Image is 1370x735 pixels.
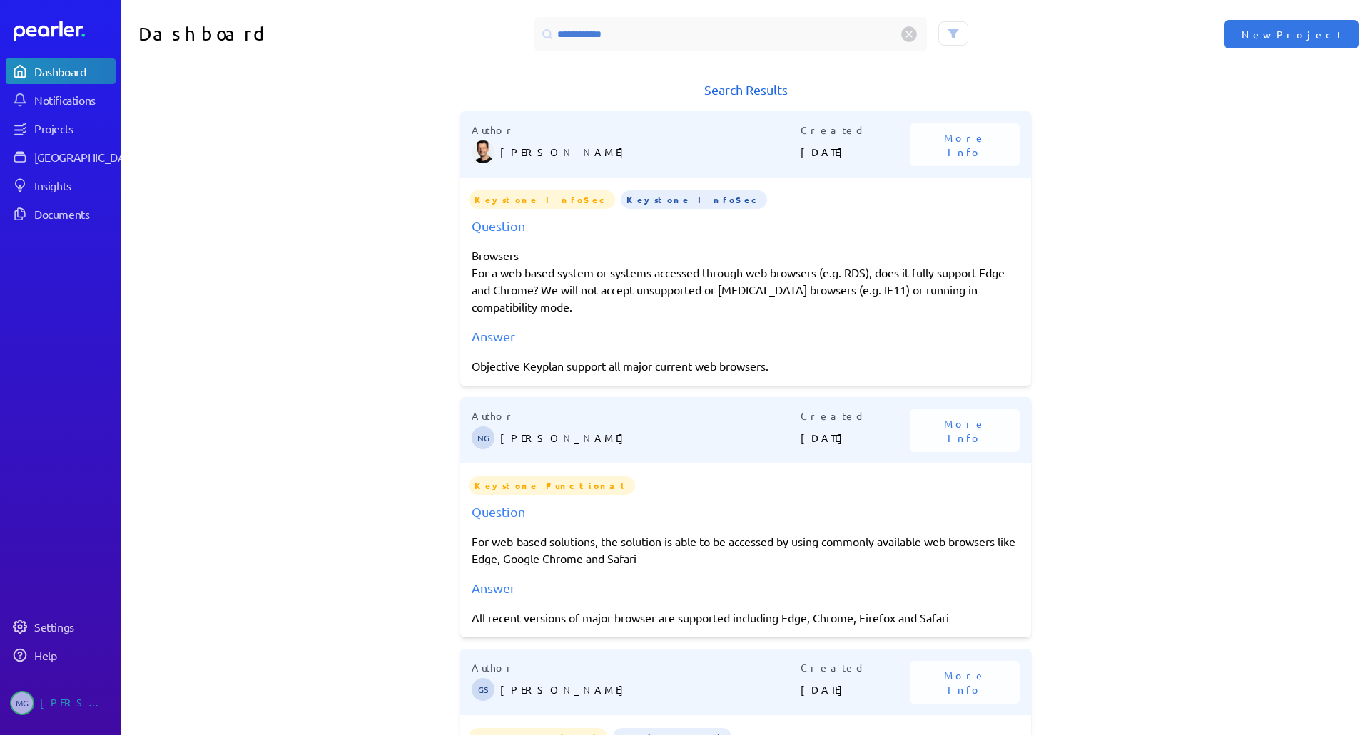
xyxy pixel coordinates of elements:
[6,115,116,141] a: Projects
[472,327,1020,346] div: Answer
[910,661,1020,704] button: More Info
[469,190,615,209] span: Keystone InfoSec
[34,207,114,221] div: Documents
[34,121,114,135] div: Projects
[6,201,116,227] a: Documents
[6,642,116,668] a: Help
[500,138,801,166] p: [PERSON_NAME]
[34,150,141,164] div: [GEOGRAPHIC_DATA]
[34,620,114,634] div: Settings
[6,685,116,721] a: MG[PERSON_NAME]
[34,64,114,78] div: Dashboard
[801,675,910,704] p: [DATE]
[500,423,801,452] p: [PERSON_NAME]
[801,138,910,166] p: [DATE]
[1242,27,1341,41] span: New Project
[472,123,801,138] p: Author
[472,502,1020,521] div: Question
[801,408,910,423] p: Created
[472,357,1020,374] div: Objective Keyplan support all major current web browsers.
[472,408,801,423] p: Author
[14,21,116,41] a: Dashboard
[6,173,116,198] a: Insights
[472,678,494,701] span: Gary Somerville
[621,190,767,209] span: Keystone InfoSec
[472,609,1020,626] div: All recent versions of major browser are supported including Edge, Chrome, Firefox and Safari
[472,426,494,449] span: Natasha Gray
[40,691,111,715] div: [PERSON_NAME]
[927,668,1003,697] span: More Info
[910,123,1020,166] button: More Info
[460,80,1031,100] h1: Search Results
[927,416,1003,445] span: More Info
[6,87,116,113] a: Notifications
[34,648,114,662] div: Help
[801,660,910,675] p: Created
[927,130,1003,159] span: More Info
[6,58,116,84] a: Dashboard
[472,578,1020,597] div: Answer
[500,675,801,704] p: [PERSON_NAME]
[34,178,114,192] div: Insights
[34,93,114,107] div: Notifications
[138,17,434,51] h1: Dashboard
[472,216,1020,235] div: Question
[472,247,1020,315] p: Browsers For a web based system or systems accessed through web browsers (e.g. RDS), does it full...
[10,691,34,715] span: Matt Green
[6,614,116,639] a: Settings
[910,409,1020,452] button: More Info
[472,533,1020,567] p: For web-based solutions, the solution is able to be accessed by using commonly available web brow...
[801,123,910,138] p: Created
[469,476,635,495] span: Keystone Functional
[801,423,910,452] p: [DATE]
[1224,20,1359,48] button: New Project
[472,140,494,163] img: James Layton
[6,144,116,170] a: [GEOGRAPHIC_DATA]
[472,660,801,675] p: Author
